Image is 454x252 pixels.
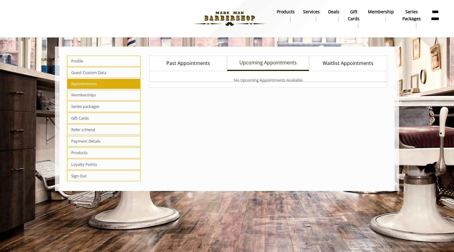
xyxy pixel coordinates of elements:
span: Gift Cards [67,113,140,124]
a: Gift cardsgift cards [344,8,364,30]
b: products [277,8,295,15]
a: Productsproducts [273,8,299,23]
b: gift cards [348,8,360,22]
span: Sign Out [67,170,140,181]
b: Deals [328,8,339,15]
span: Products [67,147,140,158]
span: Appointments [67,79,140,89]
a: MembershipMembership [364,8,398,23]
span: Refer a friend [67,124,140,135]
a: Series packagesSeries packages [398,8,425,30]
b: Series packages [402,8,421,22]
span: Upcoming Appointments [239,59,297,67]
a: ServicesServices [299,8,324,23]
span: Waitlist Appointments [323,60,373,67]
b: Membership [368,8,394,15]
span: Loyalty Points [67,159,140,170]
span: Payment Details [67,136,140,147]
a: DealsDeals [324,8,344,23]
span: Series packages [67,101,140,112]
span: Past Appointments [166,60,210,67]
span: Guest Custom Data [67,67,140,78]
span: Memberships [67,90,140,101]
span: Profile [67,56,140,66]
img: Made Man Barbershop logo [188,2,271,35]
b: Services [303,8,320,15]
